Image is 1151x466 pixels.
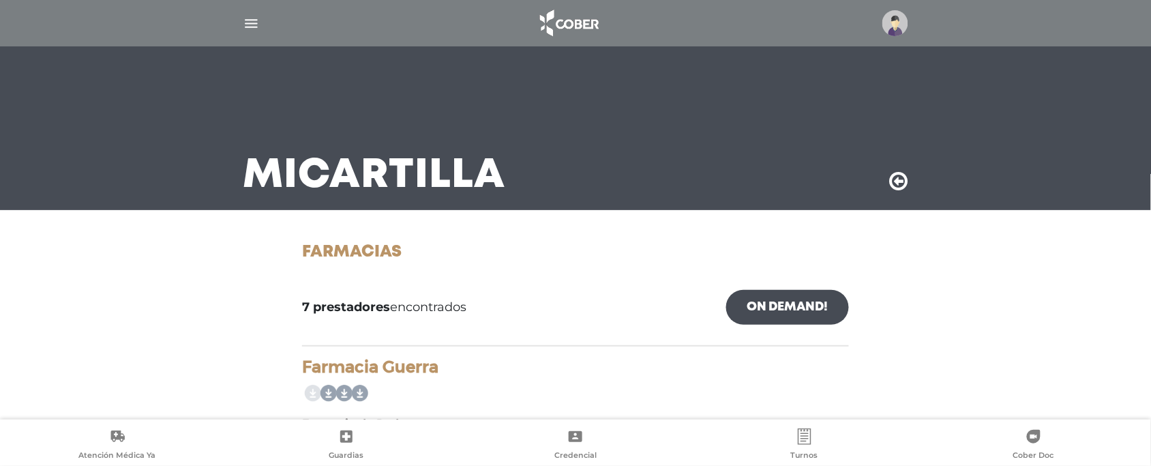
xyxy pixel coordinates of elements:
b: 7 prestadores [302,300,390,315]
h1: Farmacias [302,243,849,263]
a: Turnos [690,428,919,463]
span: Cober Doc [1013,450,1054,463]
img: profile-placeholder.svg [882,10,908,36]
a: On Demand! [726,290,849,325]
h4: Farmacia Guerra [302,358,849,377]
span: encontrados [302,298,466,317]
span: Guardias [329,450,364,463]
span: Atención Médica Ya [79,450,156,463]
img: Cober_menu-lines-white.svg [243,15,260,32]
span: Turnos [791,450,818,463]
a: Cober Doc [919,428,1148,463]
a: Guardias [232,428,461,463]
h3: Mi Cartilla [243,158,505,194]
span: Credencial [554,450,597,463]
b: Farmacia de Red [302,417,399,430]
a: Atención Médica Ya [3,428,232,463]
a: Credencial [461,428,690,463]
img: logo_cober_home-white.png [533,7,604,40]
